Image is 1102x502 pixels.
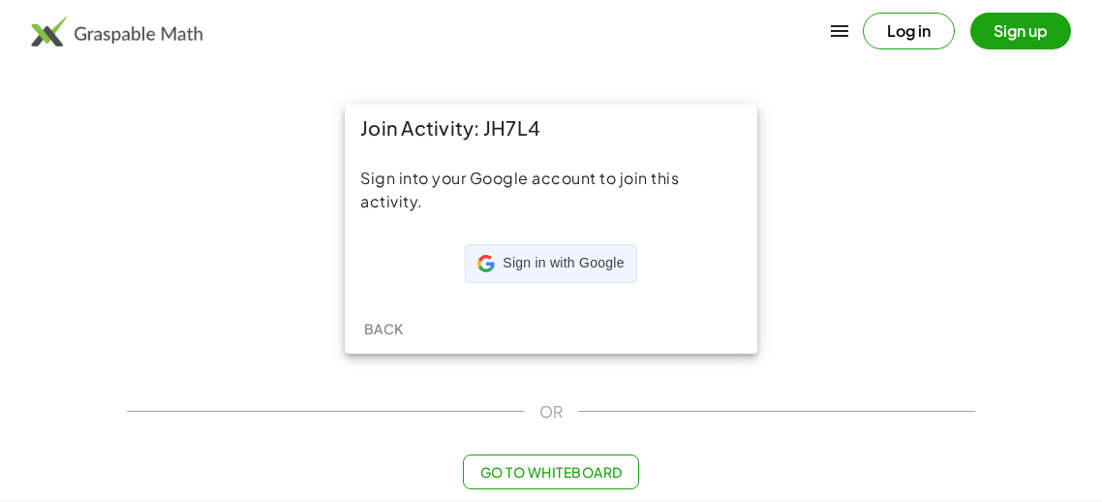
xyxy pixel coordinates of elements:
[863,13,955,49] button: Log in
[345,105,757,151] div: Join Activity: JH7L4
[503,254,624,273] span: Sign in with Google
[970,13,1071,49] button: Sign up
[463,455,638,489] button: Go to Whiteboard
[363,320,403,337] span: Back
[479,463,622,481] span: Go to Whiteboard
[539,400,563,424] span: OR
[352,311,414,346] button: Back
[465,244,636,283] div: Sign in with Google
[360,167,742,213] div: Sign into your Google account to join this activity.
